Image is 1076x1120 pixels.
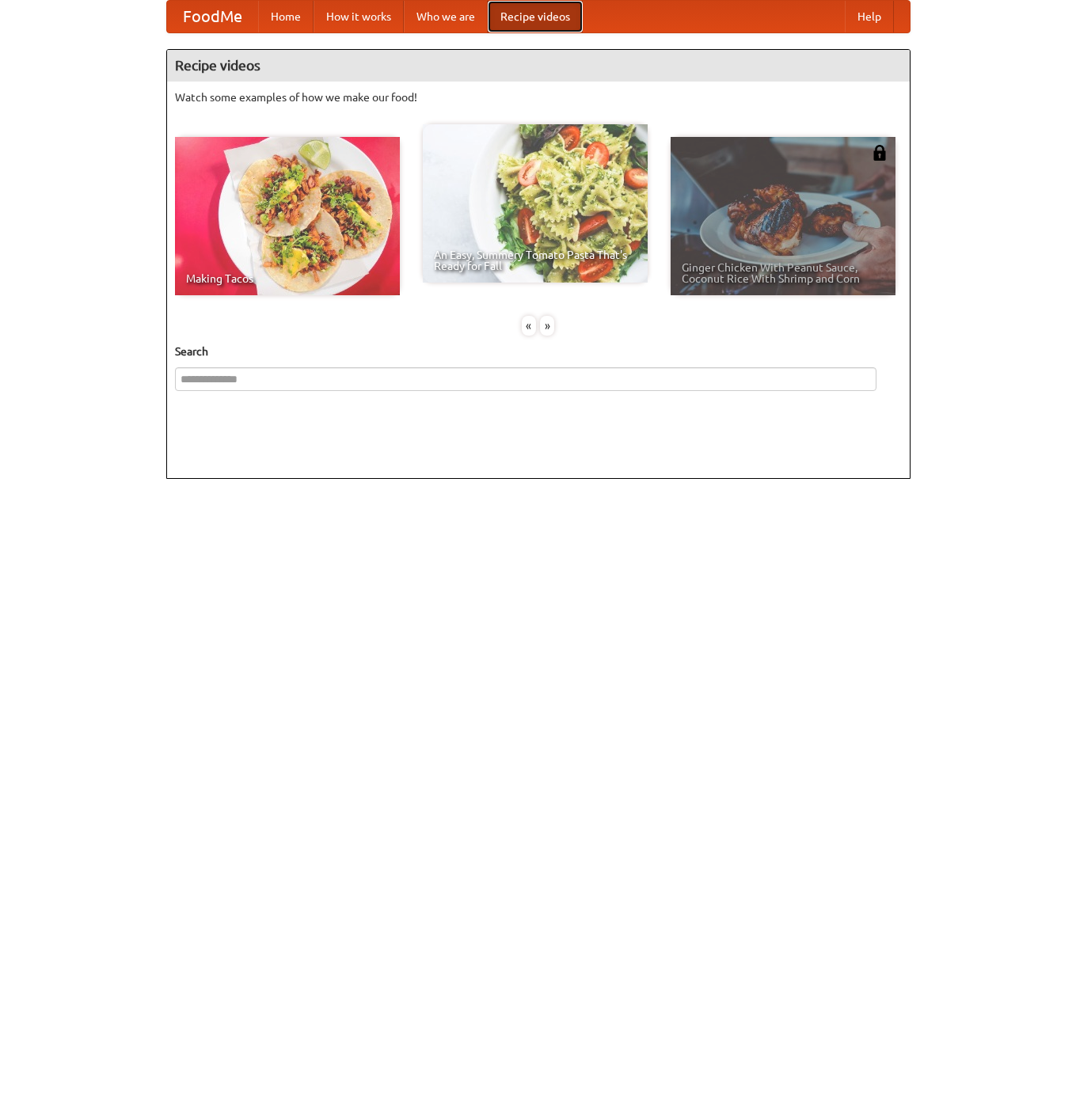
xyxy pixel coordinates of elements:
a: Home [258,1,314,32]
h5: Search [175,344,902,359]
div: » [540,316,554,336]
a: Who we are [404,1,488,32]
span: An Easy, Summery Tomato Pasta That's Ready for Fall [434,249,637,271]
div: « [522,316,536,336]
a: An Easy, Summery Tomato Pasta That's Ready for Fall [423,124,648,283]
p: Watch some examples of how we make our food! [175,89,902,105]
a: Recipe videos [488,1,583,32]
img: 483408.png [872,145,888,161]
a: How it works [314,1,404,32]
a: FoodMe [167,1,258,32]
h4: Recipe videos [167,50,910,82]
a: Help [845,1,894,32]
a: Making Tacos [175,137,400,295]
span: Making Tacos [186,273,389,284]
